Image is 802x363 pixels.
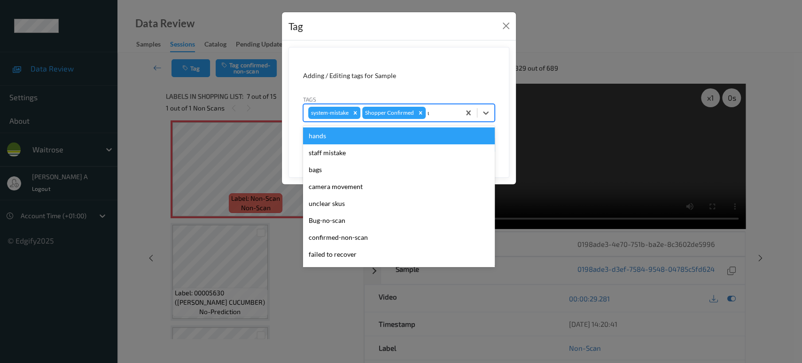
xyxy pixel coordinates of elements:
[303,263,495,280] div: product recovered
[303,144,495,161] div: staff mistake
[350,107,360,119] div: Remove system-mistake
[303,195,495,212] div: unclear skus
[415,107,426,119] div: Remove Shopper Confirmed
[303,229,495,246] div: confirmed-non-scan
[499,19,513,32] button: Close
[303,161,495,178] div: bags
[308,107,350,119] div: system-mistake
[303,178,495,195] div: camera movement
[303,212,495,229] div: Bug-no-scan
[303,95,316,103] label: Tags
[303,127,495,144] div: hands
[303,71,495,80] div: Adding / Editing tags for Sample
[362,107,415,119] div: Shopper Confirmed
[303,246,495,263] div: failed to recover
[288,19,303,34] div: Tag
